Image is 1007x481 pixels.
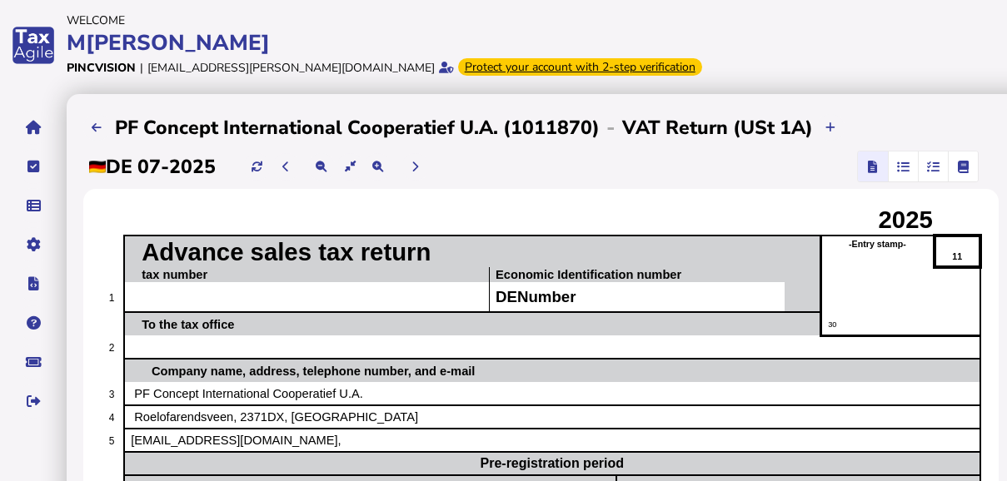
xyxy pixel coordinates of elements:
[948,151,978,181] mat-button-toggle: Ledger
[458,58,702,76] div: From Oct 1, 2025, 2-step verification will be required to login. Set it up now...
[600,114,622,141] div: -
[16,305,51,340] button: Help pages
[858,151,888,181] mat-button-toggle: Return view
[67,60,136,76] div: Pincvision
[83,114,111,141] button: Upload list
[481,456,624,470] span: Pre-registration period
[308,153,336,181] button: Make the return view smaller
[147,60,435,76] div: [EMAIL_ADDRESS][PERSON_NAME][DOMAIN_NAME]
[16,110,51,145] button: Home
[849,239,906,249] span: -Entry stamp-
[142,238,431,265] span: Advance sales tax return
[27,206,41,206] i: Data manager
[16,384,51,419] button: Sign out
[142,268,207,281] span: tax number
[879,206,933,233] span: 2025
[89,154,216,180] h2: DE 07-2025
[272,153,300,181] button: Previous period
[134,387,363,400] span: PF Concept International Cooperatief U.A.
[439,62,454,73] i: Email verified
[16,227,51,262] button: Manage settings
[109,292,115,304] span: 1
[152,364,476,378] span: Company name, address, telephone number, and e-mail
[888,151,918,181] mat-button-toggle: Reconcilliation view by document
[142,318,234,331] span: To the tax office
[131,434,341,447] span: [EMAIL_ADDRESS][DOMAIN_NAME],
[16,149,51,184] button: Tasks
[16,266,51,301] button: Developer hub links
[952,251,962,261] span: 11
[16,345,51,379] button: Raise a support ticket
[622,115,813,141] h2: VAT Return (USt 1A)
[109,412,115,424] span: 4
[109,435,115,447] span: 5
[828,320,836,329] span: 30
[67,28,875,57] div: M[PERSON_NAME]
[918,151,948,181] mat-button-toggle: Reconcilliation view by tax code
[16,188,51,223] button: Data manager
[109,389,115,400] span: 3
[336,153,364,181] button: Reset the return view
[67,12,875,28] div: Welcome
[131,410,418,424] span: Roelofarendsveen, 2371DX, [GEOGRAPHIC_DATA]
[401,153,429,181] button: Next period
[496,288,576,305] span: DE Number
[817,114,845,141] button: Upload transactions
[364,153,391,181] button: Make the return view larger
[109,342,115,354] span: 2
[496,268,681,281] span: Economic Identification number
[115,115,600,141] h2: PF Concept International Cooperatief U.A. (1011870)
[243,153,271,181] button: Refresh data for current period
[140,60,143,76] div: |
[89,161,106,173] img: de.png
